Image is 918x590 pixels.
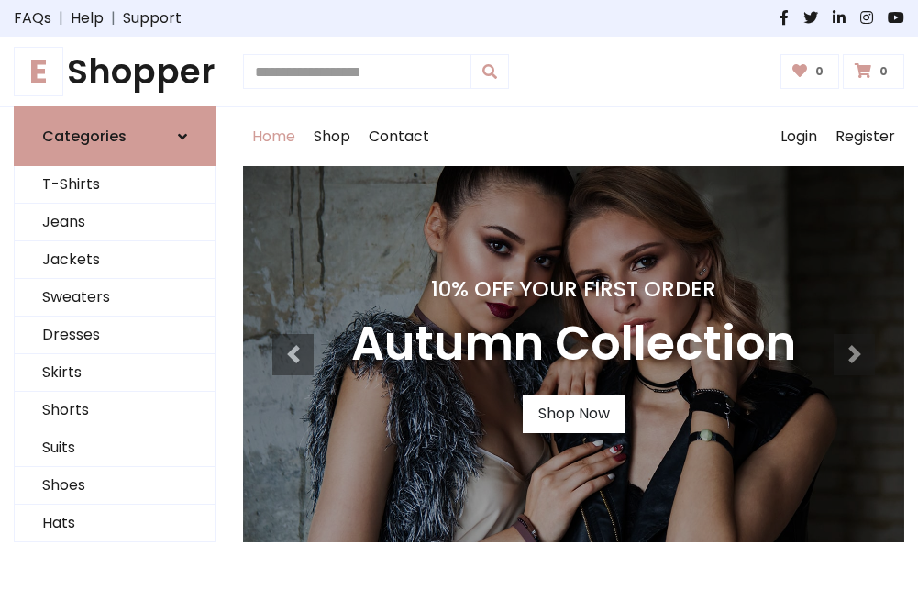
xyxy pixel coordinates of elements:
[15,204,215,241] a: Jeans
[15,354,215,392] a: Skirts
[523,395,625,433] a: Shop Now
[15,392,215,429] a: Shorts
[15,505,215,542] a: Hats
[15,467,215,505] a: Shoes
[359,107,438,166] a: Contact
[843,54,904,89] a: 0
[14,106,216,166] a: Categories
[811,63,828,80] span: 0
[51,7,71,29] span: |
[14,51,216,92] h1: Shopper
[14,7,51,29] a: FAQs
[771,107,826,166] a: Login
[304,107,359,166] a: Shop
[14,51,216,92] a: EShopper
[15,317,215,354] a: Dresses
[104,7,123,29] span: |
[15,279,215,317] a: Sweaters
[42,128,127,145] h6: Categories
[15,241,215,279] a: Jackets
[123,7,182,29] a: Support
[71,7,104,29] a: Help
[15,166,215,204] a: T-Shirts
[15,429,215,467] a: Suits
[351,276,796,302] h4: 10% Off Your First Order
[351,317,796,373] h3: Autumn Collection
[875,63,892,80] span: 0
[826,107,904,166] a: Register
[243,107,304,166] a: Home
[780,54,840,89] a: 0
[14,47,63,96] span: E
